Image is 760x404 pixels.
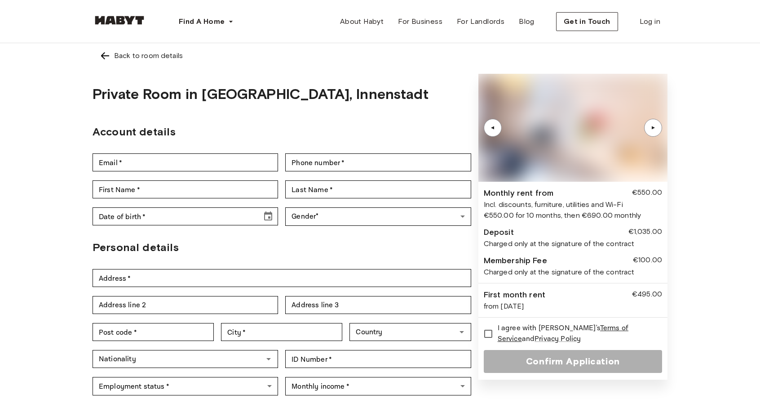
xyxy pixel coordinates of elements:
[93,239,471,256] h2: Personal details
[93,83,429,105] h1: Private Room in [GEOGRAPHIC_DATA], Innenstadt
[391,13,450,31] a: For Business
[179,16,225,27] span: Find A Home
[564,16,610,27] span: Get in Touch
[484,255,547,267] div: Membership Fee
[628,226,662,238] div: €1,035.00
[172,13,241,31] button: Find A Home
[93,16,146,25] img: Habyt
[632,187,662,199] div: €550.00
[262,353,275,365] button: Open
[457,16,504,27] span: For Landlords
[484,226,514,238] div: Deposit
[450,13,512,31] a: For Landlords
[478,74,667,182] img: Image of the room
[632,289,662,301] div: €495.00
[259,207,277,225] button: Choose date
[484,301,662,312] div: from [DATE]
[93,43,667,68] a: Left pointing arrowBack to room details
[484,289,545,301] div: First month rent
[632,13,667,31] a: Log in
[93,124,471,140] h2: Account details
[556,12,618,31] button: Get in Touch
[484,187,554,199] div: Monthly rent from
[633,255,662,267] div: €100.00
[498,323,655,345] span: I agree with [PERSON_NAME]'s and
[484,210,662,221] div: €550.00 for 10 months, then €690.00 monthly
[535,334,581,344] a: Privacy Policy
[519,16,535,27] span: Blog
[488,125,497,130] div: ▲
[640,16,660,27] span: Log in
[484,267,662,278] div: Charged only at the signature of the contract
[512,13,542,31] a: Blog
[333,13,391,31] a: About Habyt
[649,125,658,130] div: ▲
[100,50,110,61] img: Left pointing arrow
[484,238,662,249] div: Charged only at the signature of the contract
[114,50,183,61] div: Back to room details
[398,16,442,27] span: For Business
[484,199,662,210] div: Incl. discounts, furniture, utilities and Wi-Fi
[455,326,468,338] button: Open
[340,16,384,27] span: About Habyt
